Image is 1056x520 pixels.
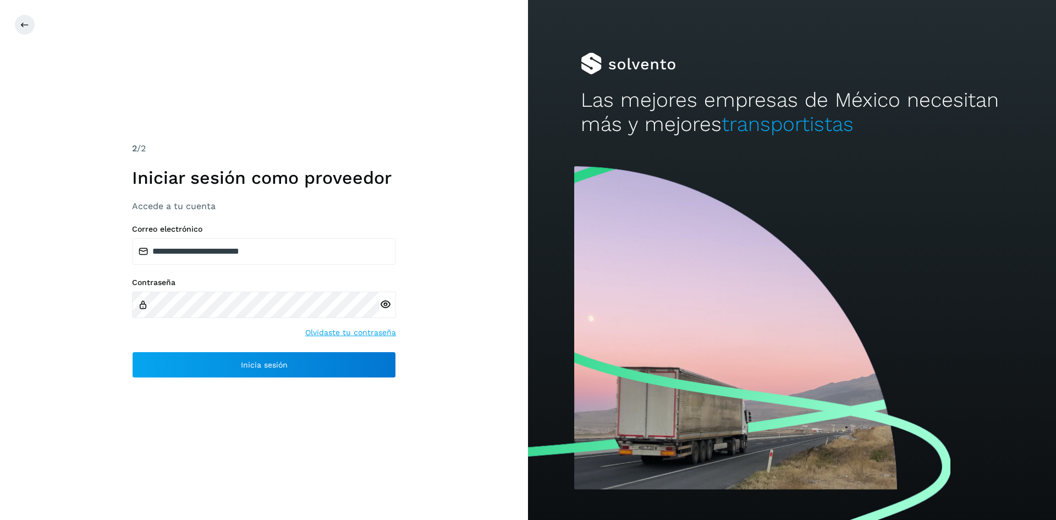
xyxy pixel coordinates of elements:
span: Inicia sesión [241,361,288,369]
div: /2 [132,142,396,155]
button: Inicia sesión [132,352,396,378]
h2: Las mejores empresas de México necesitan más y mejores [581,88,1003,137]
h3: Accede a tu cuenta [132,201,396,211]
label: Contraseña [132,278,396,287]
a: Olvidaste tu contraseña [305,327,396,338]
span: transportistas [722,112,854,136]
label: Correo electrónico [132,225,396,234]
span: 2 [132,143,137,154]
h1: Iniciar sesión como proveedor [132,167,396,188]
